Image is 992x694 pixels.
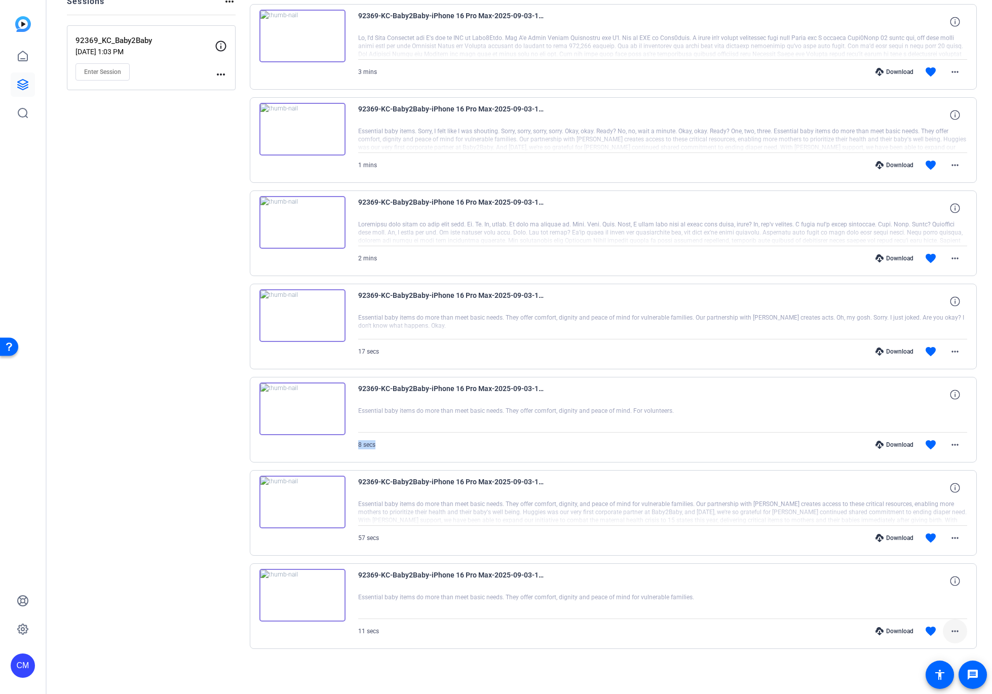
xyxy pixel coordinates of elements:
span: 57 secs [358,534,379,542]
p: [DATE] 1:03 PM [75,48,215,56]
mat-icon: more_horiz [949,66,961,78]
span: 3 mins [358,68,377,75]
span: 92369-KC-Baby2Baby-iPhone 16 Pro Max-2025-09-03-15-58-37-055-0 [358,476,546,500]
span: 92369-KC-Baby2Baby-iPhone 16 Pro Max-2025-09-03-16-03-50-136-0 [358,382,546,407]
span: Enter Session [84,68,121,76]
img: thumb-nail [259,103,346,156]
p: 92369_KC_Baby2Baby [75,35,215,47]
img: thumb-nail [259,569,346,622]
span: 17 secs [358,348,379,355]
img: thumb-nail [259,289,346,342]
span: 8 secs [358,441,375,448]
mat-icon: favorite [925,532,937,544]
img: blue-gradient.svg [15,16,31,32]
img: thumb-nail [259,196,346,249]
img: thumb-nail [259,382,346,435]
mat-icon: message [967,669,979,681]
mat-icon: favorite [925,66,937,78]
div: Download [870,68,919,76]
mat-icon: favorite [925,625,937,637]
div: Download [870,534,919,542]
span: 92369-KC-Baby2Baby-iPhone 16 Pro Max-2025-09-03-16-07-43-624-0 [358,103,546,127]
mat-icon: favorite [925,252,937,264]
span: 92369-KC-Baby2Baby-iPhone 16 Pro Max-2025-09-03-16-11-27-918-0 [358,10,546,34]
span: 11 secs [358,628,379,635]
mat-icon: more_horiz [949,625,961,637]
div: CM [11,653,35,678]
div: Download [870,161,919,169]
mat-icon: accessibility [934,669,946,681]
span: 2 mins [358,255,377,262]
img: thumb-nail [259,476,346,528]
span: 1 mins [358,162,377,169]
mat-icon: favorite [925,439,937,451]
mat-icon: favorite [925,345,937,358]
mat-icon: more_horiz [949,159,961,171]
img: thumb-nail [259,10,346,62]
mat-icon: more_horiz [949,252,961,264]
mat-icon: more_horiz [949,532,961,544]
mat-icon: more_horiz [949,439,961,451]
button: Enter Session [75,63,130,81]
span: 92369-KC-Baby2Baby-iPhone 16 Pro Max-2025-09-03-16-04-26-392-0 [358,289,546,314]
div: Download [870,348,919,356]
span: 92369-KC-Baby2Baby-iPhone 16 Pro Max-2025-09-03-15-57-56-833-0 [358,569,546,593]
mat-icon: favorite [925,159,937,171]
div: Download [870,441,919,449]
div: Download [870,254,919,262]
mat-icon: more_horiz [215,68,227,81]
mat-icon: more_horiz [949,345,961,358]
div: Download [870,627,919,635]
span: 92369-KC-Baby2Baby-iPhone 16 Pro Max-2025-09-03-16-05-30-713-0 [358,196,546,220]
